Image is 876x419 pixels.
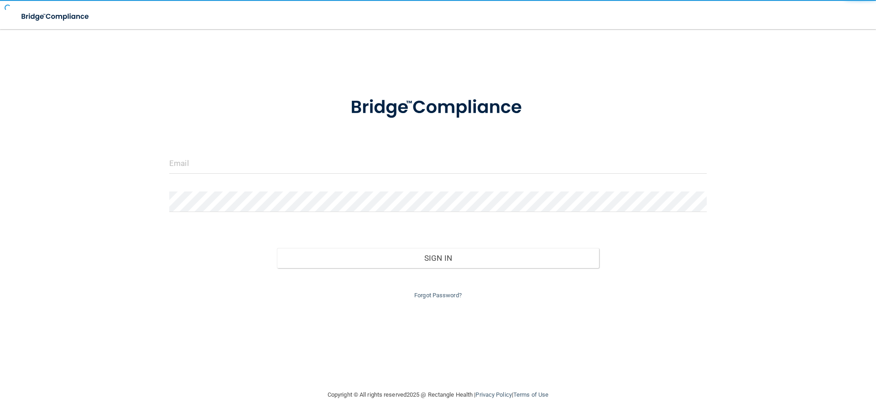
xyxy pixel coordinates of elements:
img: bridge_compliance_login_screen.278c3ca4.svg [332,84,544,131]
div: Copyright © All rights reserved 2025 @ Rectangle Health | | [271,380,605,409]
a: Privacy Policy [475,391,511,398]
button: Sign In [277,248,600,268]
a: Forgot Password? [414,292,462,299]
input: Email [169,153,707,174]
a: Terms of Use [513,391,548,398]
img: bridge_compliance_login_screen.278c3ca4.svg [14,7,98,26]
